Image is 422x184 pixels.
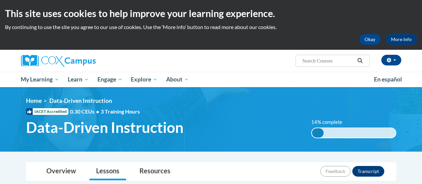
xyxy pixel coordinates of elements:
[311,119,350,126] label: 14% complete
[162,72,193,87] a: About
[355,57,365,65] button: Search
[101,108,140,115] span: 3 Training Hours
[352,166,384,177] button: Transcript
[49,97,112,104] span: Data-Driven Instruction
[26,119,183,136] span: Data-Driven Instruction
[133,163,177,180] a: Resources
[96,108,99,115] span: •
[21,55,96,67] img: Cox Campus
[5,7,417,20] h2: This site uses cookies to help improve your learning experience.
[166,75,189,83] span: About
[370,72,406,86] a: En español
[131,75,157,83] span: Explore
[126,72,162,87] a: Explore
[386,34,417,45] a: More Info
[381,55,401,65] button: Account Settings
[26,108,68,115] span: IACET Accredited
[5,23,417,31] p: By continuing to use the site you agree to our use of cookies. Use the ‘More info’ button to read...
[70,108,101,115] span: 0.30 CEUs
[21,75,59,83] span: My Learning
[26,97,42,104] a: Home
[63,72,93,87] a: Learn
[320,166,351,177] button: Feedback
[302,57,355,65] input: Search Courses
[97,75,122,83] span: Engage
[16,72,406,87] div: Main menu
[17,72,64,87] a: My Learning
[93,72,127,87] a: Engage
[374,76,402,83] span: En español
[68,75,89,83] span: Learn
[21,55,141,67] a: Cox Campus
[40,163,83,180] a: Overview
[359,34,381,45] button: Okay
[89,163,126,180] a: Lessons
[312,128,324,138] div: 14% complete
